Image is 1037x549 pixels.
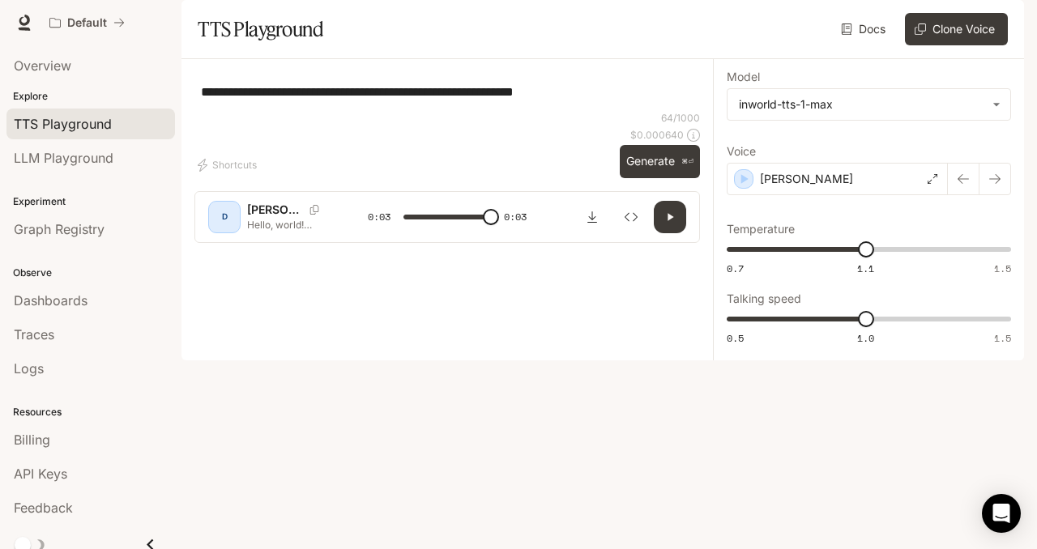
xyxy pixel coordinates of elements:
span: 1.5 [994,331,1011,345]
p: Voice [727,146,756,157]
span: 0.7 [727,262,744,275]
button: Inspect [615,201,647,233]
p: ⌘⏎ [681,157,693,167]
h1: TTS Playground [198,13,323,45]
span: 1.1 [857,262,874,275]
div: Open Intercom Messenger [982,494,1021,533]
span: 1.5 [994,262,1011,275]
div: inworld-tts-1-max [728,89,1010,120]
p: Temperature [727,223,795,235]
span: 0:03 [504,209,527,225]
button: Clone Voice [905,13,1008,45]
p: $ 0.000640 [630,128,684,142]
span: 0:03 [368,209,390,225]
p: Default [67,16,107,30]
button: Copy Voice ID [303,205,326,215]
button: Shortcuts [194,152,263,178]
a: Docs [838,13,892,45]
p: 64 / 1000 [661,111,700,125]
span: 0.5 [727,331,744,345]
p: Talking speed [727,293,801,304]
button: Download audio [576,201,608,233]
p: Model [727,71,760,83]
span: 1.0 [857,331,874,345]
div: inworld-tts-1-max [739,96,984,113]
p: Hello, world! What a wonderful day to be a text-to-speech model! [247,218,329,232]
button: Generate⌘⏎ [620,145,700,178]
button: All workspaces [42,6,132,39]
div: D [211,204,237,230]
p: [PERSON_NAME] [760,171,853,187]
p: [PERSON_NAME] [247,202,303,218]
